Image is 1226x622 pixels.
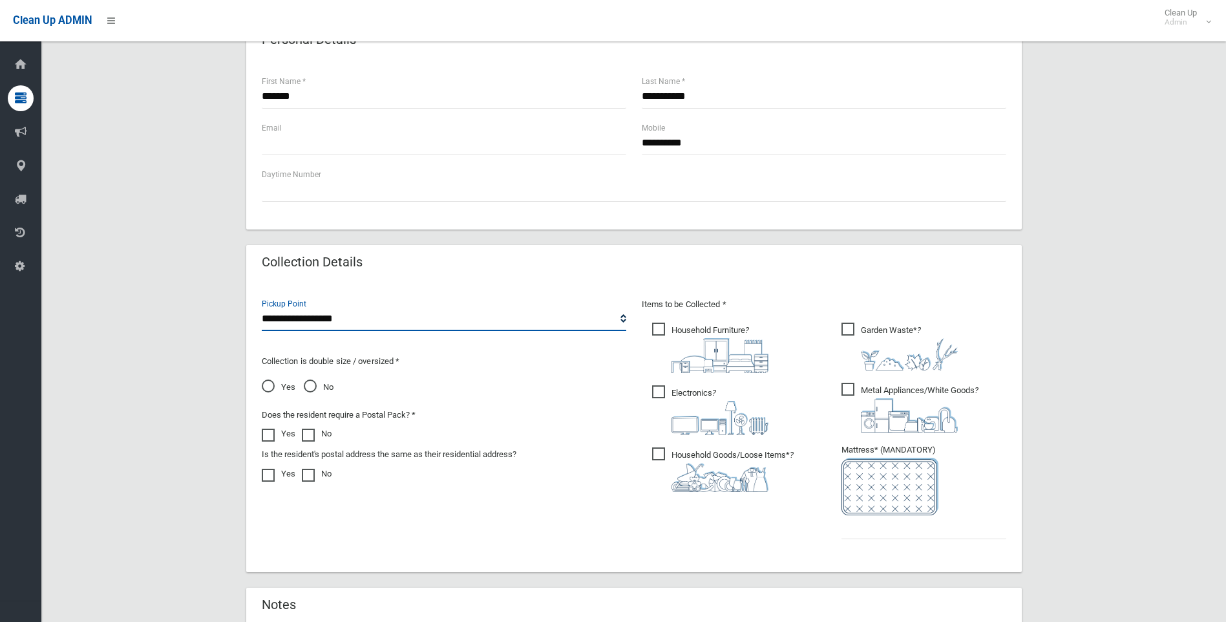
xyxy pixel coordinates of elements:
label: No [302,426,332,442]
img: aa9efdbe659d29b613fca23ba79d85cb.png [671,338,768,373]
label: No [302,466,332,482]
label: Is the resident's postal address the same as their residential address? [262,447,516,462]
span: Clean Up [1158,8,1210,27]
span: Metal Appliances/White Goods [841,383,978,433]
img: b13cc3517677393f34c0a387616ef184.png [671,463,768,492]
label: Does the resident require a Postal Pack? * [262,407,416,423]
header: Collection Details [246,250,378,275]
span: Garden Waste* [841,323,958,370]
img: 36c1b0289cb1767239cdd3de9e694f19.png [861,398,958,433]
small: Admin [1165,17,1197,27]
p: Collection is double size / oversized * [262,354,626,369]
span: Household Goods/Loose Items* [652,447,794,492]
label: Yes [262,426,295,442]
label: Yes [262,466,295,482]
span: Household Furniture [652,323,768,373]
img: 4fd8a5c772b2c999c83690221e5242e0.png [861,338,958,370]
i: ? [671,325,768,373]
i: ? [861,325,958,370]
span: Electronics [652,385,768,435]
img: 394712a680b73dbc3d2a6a3a7ffe5a07.png [671,401,768,435]
i: ? [671,388,768,435]
span: Clean Up ADMIN [13,14,92,27]
p: Items to be Collected * [642,297,1006,312]
i: ? [671,450,794,492]
header: Notes [246,592,312,617]
i: ? [861,385,978,433]
span: Mattress* (MANDATORY) [841,445,1006,515]
span: Yes [262,380,295,395]
span: No [304,380,333,395]
img: e7408bece873d2c1783593a074e5cb2f.png [841,458,938,515]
